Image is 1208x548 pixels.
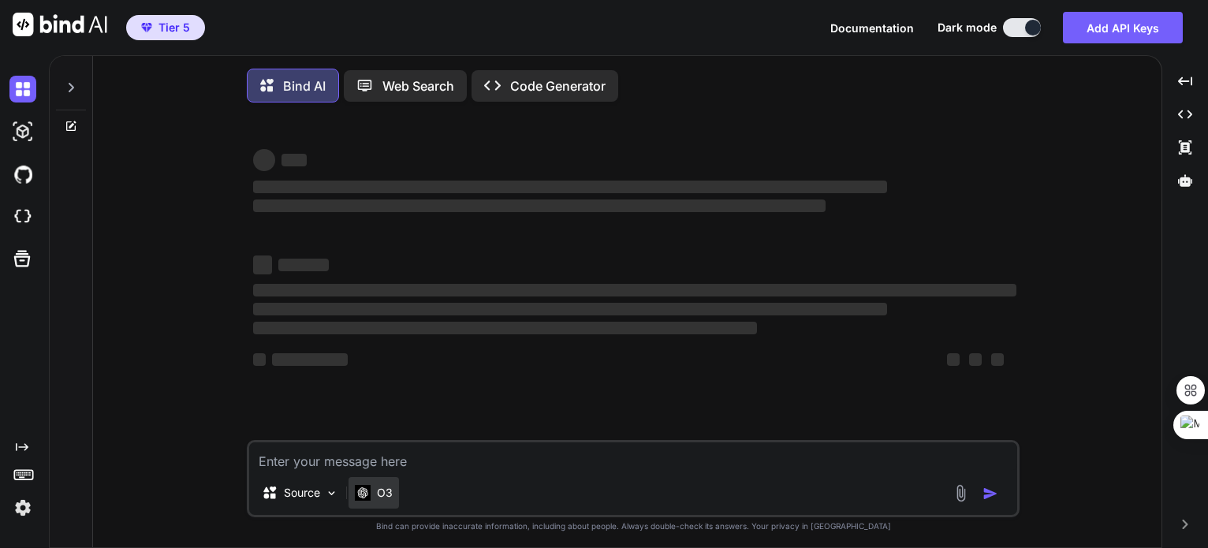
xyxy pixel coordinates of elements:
span: ‌ [253,255,272,274]
span: ‌ [253,149,275,171]
p: Source [284,485,320,501]
button: Documentation [830,20,914,36]
span: Documentation [830,21,914,35]
span: ‌ [253,353,266,366]
p: Code Generator [510,76,606,95]
img: Pick Models [325,486,338,500]
img: icon [982,486,998,501]
span: ‌ [253,303,886,315]
span: ‌ [991,353,1004,366]
button: Add API Keys [1063,12,1183,43]
span: ‌ [272,353,348,366]
img: premium [141,23,152,32]
span: ‌ [253,284,1016,296]
span: ‌ [281,154,307,166]
img: darkAi-studio [9,118,36,145]
img: Bind AI [13,13,107,36]
img: githubDark [9,161,36,188]
img: O3 [355,485,371,500]
span: Dark mode [938,20,997,35]
span: ‌ [947,353,960,366]
span: ‌ [278,259,329,271]
span: ‌ [969,353,982,366]
span: ‌ [253,322,757,334]
span: ‌ [253,199,826,212]
p: Web Search [382,76,454,95]
button: premiumTier 5 [126,15,205,40]
img: cloudideIcon [9,203,36,230]
p: Bind AI [283,76,326,95]
p: O3 [377,485,393,501]
span: ‌ [253,181,886,193]
span: Tier 5 [158,20,190,35]
img: settings [9,494,36,521]
img: attachment [952,484,970,502]
p: Bind can provide inaccurate information, including about people. Always double-check its answers.... [247,520,1020,532]
img: darkChat [9,76,36,103]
